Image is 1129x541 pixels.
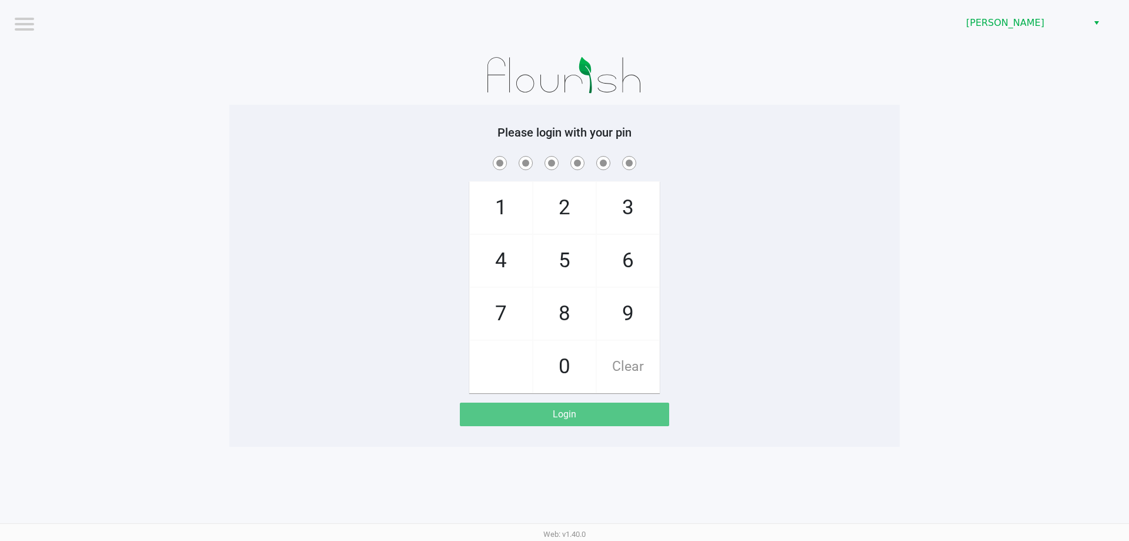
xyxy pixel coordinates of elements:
span: 6 [597,235,659,287]
button: Select [1088,12,1105,34]
span: 1 [470,182,532,234]
span: 8 [533,288,596,340]
span: 4 [470,235,532,287]
h5: Please login with your pin [238,125,891,140]
span: 9 [597,288,659,340]
span: 5 [533,235,596,287]
span: 0 [533,341,596,393]
span: Clear [597,341,659,393]
span: 3 [597,182,659,234]
span: [PERSON_NAME] [966,16,1081,30]
span: Web: v1.40.0 [543,530,586,539]
span: 7 [470,288,532,340]
span: 2 [533,182,596,234]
